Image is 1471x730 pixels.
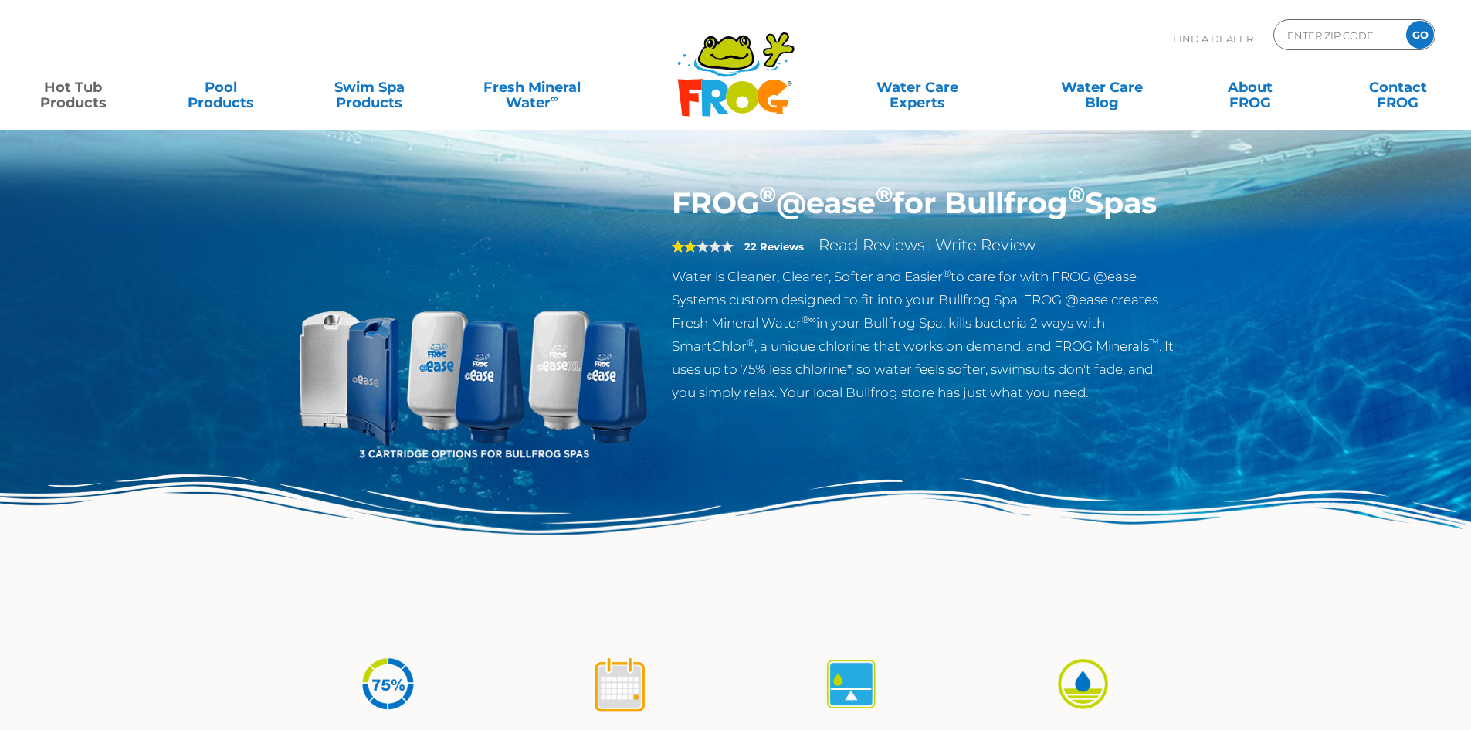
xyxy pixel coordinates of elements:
[1406,21,1434,49] input: GO
[1054,655,1112,713] img: icon-atease-easy-on
[459,72,604,103] a: Fresh MineralWater∞
[551,92,558,104] sup: ∞
[824,72,1011,103] a: Water CareExperts
[296,185,649,539] img: bullfrog-product-hero.png
[672,265,1176,404] p: Water is Cleaner, Clearer, Softer and Easier to care for with FROG @ease Systems custom designed ...
[359,655,417,713] img: icon-atease-75percent-less
[928,239,932,253] span: |
[943,267,951,279] sup: ®
[312,72,427,103] a: Swim SpaProducts
[1341,72,1456,103] a: ContactFROG
[759,181,776,208] sup: ®
[1044,72,1159,103] a: Water CareBlog
[802,314,816,325] sup: ®∞
[1149,337,1159,348] sup: ™
[672,240,697,253] span: 2
[1286,24,1390,46] input: Zip Code Form
[672,185,1176,221] h1: FROG @ease for Bullfrog Spas
[1068,181,1085,208] sup: ®
[876,181,893,208] sup: ®
[1173,19,1253,58] p: Find A Dealer
[935,236,1035,254] a: Write Review
[822,655,880,713] img: icon-atease-self-regulates
[1192,72,1307,103] a: AboutFROG
[744,240,804,253] strong: 22 Reviews
[164,72,279,103] a: PoolProducts
[591,655,649,713] img: icon-atease-shock-once
[747,337,754,348] sup: ®
[819,236,925,254] a: Read Reviews
[15,72,130,103] a: Hot TubProducts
